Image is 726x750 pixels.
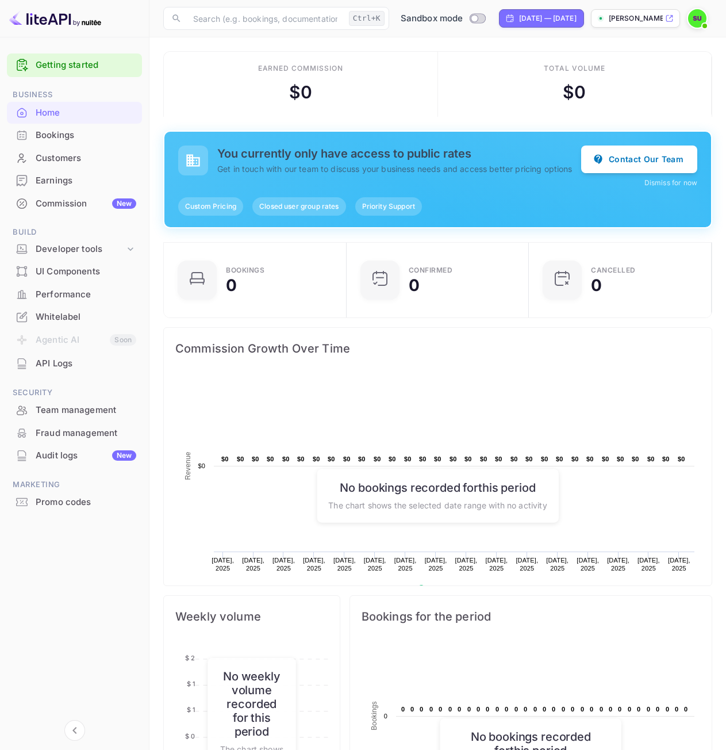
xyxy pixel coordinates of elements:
div: Customers [36,152,136,165]
span: Security [7,387,142,399]
div: Team management [36,404,136,417]
text: 0 [401,706,405,713]
text: 0 [543,706,546,713]
img: Samuel-Guerrero User [688,9,706,28]
text: [DATE], 2025 [303,557,325,572]
span: Commission Growth Over Time [175,339,700,358]
h5: You currently only have access to public rates [217,147,581,160]
text: $0 [404,456,412,462]
text: 0 [552,706,555,713]
h6: No weekly volume recorded for this period [219,669,284,738]
text: 0 [495,706,499,713]
span: Priority Support [355,201,422,212]
text: $0 [647,456,655,462]
text: [DATE], 2025 [546,557,568,572]
text: $0 [480,456,487,462]
div: [DATE] — [DATE] [519,13,577,24]
div: Bookings [36,129,136,142]
text: 0 [524,706,527,713]
a: API Logs [7,353,142,374]
text: $0 [389,456,396,462]
text: [DATE], 2025 [455,557,478,572]
div: $ 0 [563,79,586,105]
a: Fraud management [7,422,142,443]
button: Dismiss for now [644,178,697,188]
span: Bookings for the period [362,607,700,626]
text: $0 [632,456,639,462]
div: CommissionNew [7,193,142,215]
text: [DATE], 2025 [485,557,508,572]
div: Promo codes [7,491,142,514]
text: 0 [562,706,565,713]
text: [DATE], 2025 [425,557,447,572]
text: $0 [328,456,335,462]
text: 0 [505,706,508,713]
text: $0 [434,456,441,462]
div: New [112,450,136,461]
div: Bookings [7,124,142,147]
div: Fraud management [36,427,136,440]
button: Contact Our Team [581,146,697,173]
text: $0 [678,456,685,462]
text: $0 [586,456,594,462]
text: [DATE], 2025 [668,557,690,572]
tspan: $ 0 [185,732,195,740]
p: Get in touch with our team to discuss your business needs and access better pricing options [217,163,581,175]
div: Whitelabel [7,306,142,328]
div: Performance [7,284,142,306]
text: $0 [358,456,366,462]
div: 0 [226,277,237,293]
text: [DATE], 2025 [242,557,264,572]
span: Custom Pricing [178,201,243,212]
a: Whitelabel [7,306,142,327]
text: 0 [467,706,471,713]
div: $ 0 [289,79,312,105]
text: [DATE], 2025 [516,557,538,572]
div: UI Components [7,261,142,283]
a: Getting started [36,59,136,72]
text: $0 [662,456,670,462]
text: $0 [617,456,624,462]
div: Earnings [36,174,136,187]
tspan: $ 1 [187,706,195,714]
text: $0 [282,456,290,462]
a: Audit logsNew [7,445,142,466]
text: 0 [571,706,574,713]
text: Bookings [370,701,378,730]
text: 0 [420,706,423,713]
img: LiteAPI logo [9,9,101,28]
span: Marketing [7,479,142,491]
text: [DATE], 2025 [333,557,356,572]
text: $0 [419,456,427,462]
text: $0 [237,456,244,462]
text: 0 [439,706,442,713]
text: Revenue [184,451,192,480]
div: Performance [36,288,136,301]
div: API Logs [7,353,142,375]
text: $0 [541,456,548,462]
div: Home [36,106,136,120]
div: 0 [409,277,420,293]
text: 0 [666,706,669,713]
text: 0 [448,706,452,713]
text: [DATE], 2025 [577,557,599,572]
span: Sandbox mode [401,12,463,25]
text: [DATE], 2025 [394,557,417,572]
text: 0 [477,706,480,713]
text: 0 [609,706,612,713]
text: $0 [450,456,457,462]
a: Home [7,102,142,123]
text: $0 [313,456,320,462]
tspan: $ 2 [185,653,195,661]
div: Developer tools [7,239,142,259]
p: [PERSON_NAME]-user-o... [609,13,663,24]
div: Earned commission [258,63,343,74]
span: Business [7,89,142,101]
a: Customers [7,147,142,169]
text: 0 [383,713,387,720]
text: 0 [581,706,584,713]
text: $0 [252,456,259,462]
div: Audit logs [36,449,136,462]
text: $0 [297,456,305,462]
text: $0 [221,456,229,462]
